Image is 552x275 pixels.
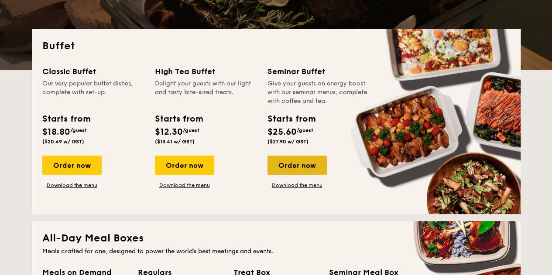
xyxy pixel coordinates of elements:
[267,112,315,126] div: Starts from
[267,156,327,175] div: Order now
[42,65,144,78] div: Classic Buffet
[42,231,510,245] h2: All-Day Meal Boxes
[267,182,327,189] a: Download the menu
[155,127,183,137] span: $12.30
[155,65,257,78] div: High Tea Buffet
[183,127,199,133] span: /guest
[267,65,370,78] div: Seminar Buffet
[42,139,84,145] span: ($20.49 w/ GST)
[42,156,102,175] div: Order now
[42,39,510,53] h2: Buffet
[42,79,144,105] div: Our very popular buffet dishes, complete with set-up.
[155,112,202,126] div: Starts from
[42,127,70,137] span: $18.80
[155,79,257,105] div: Delight your guests with our light and tasty bite-sized treats.
[42,112,90,126] div: Starts from
[155,156,214,175] div: Order now
[267,127,297,137] span: $25.60
[297,127,313,133] span: /guest
[70,127,87,133] span: /guest
[155,182,214,189] a: Download the menu
[267,139,309,145] span: ($27.90 w/ GST)
[42,182,102,189] a: Download the menu
[267,79,370,105] div: Give your guests an energy boost with our seminar menus, complete with coffee and tea.
[155,139,195,145] span: ($13.41 w/ GST)
[42,247,510,256] div: Meals crafted for one, designed to power the world's best meetings and events.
